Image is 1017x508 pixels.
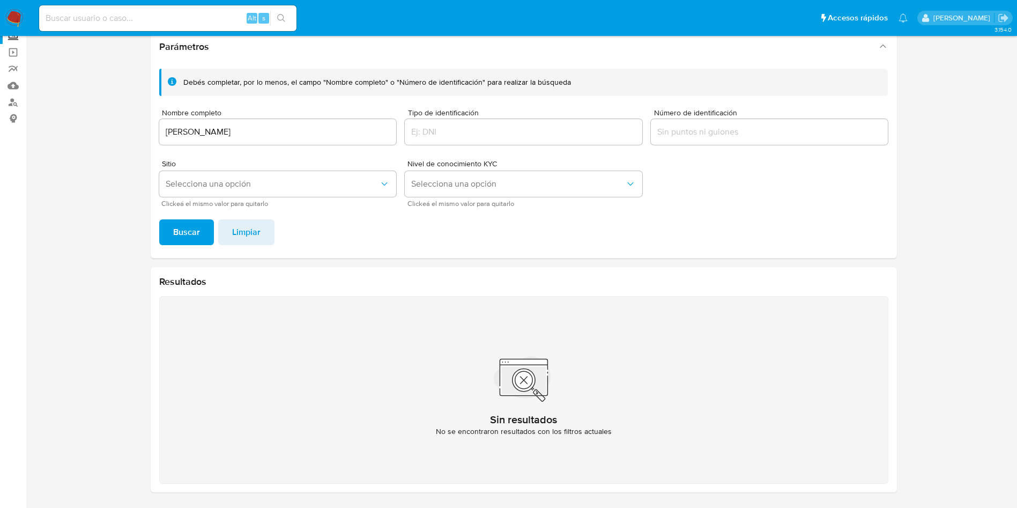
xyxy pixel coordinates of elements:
[998,12,1009,24] a: Salir
[39,11,296,25] input: Buscar usuario o caso...
[248,13,256,23] span: Alt
[994,25,1012,34] span: 3.154.0
[270,11,292,26] button: search-icon
[899,13,908,23] a: Notificaciones
[262,13,265,23] span: s
[933,13,994,23] p: ivonne.perezonofre@mercadolibre.com.mx
[828,12,888,24] span: Accesos rápidos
